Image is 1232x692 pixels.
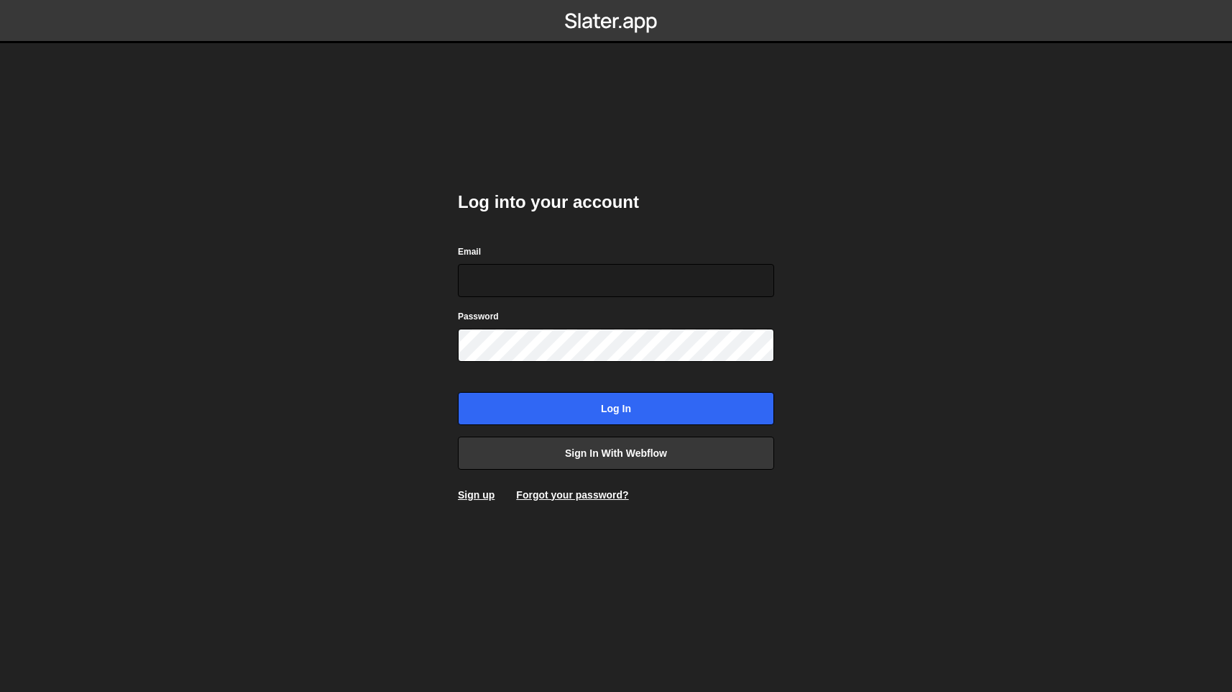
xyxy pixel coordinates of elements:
[458,489,495,501] a: Sign up
[458,191,774,214] h2: Log into your account
[458,245,481,259] label: Email
[458,309,499,324] label: Password
[458,437,774,470] a: Sign in with Webflow
[458,392,774,425] input: Log in
[516,489,628,501] a: Forgot your password?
